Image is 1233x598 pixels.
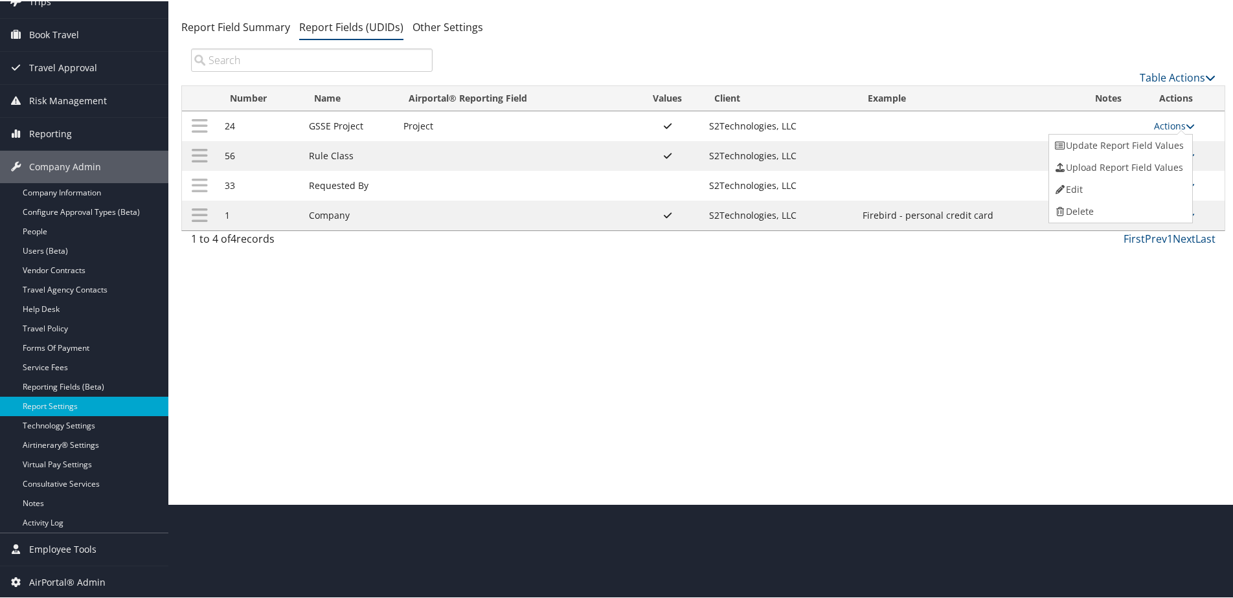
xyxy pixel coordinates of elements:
[302,199,397,229] td: Company
[1195,230,1216,245] a: Last
[1173,230,1195,245] a: Next
[299,19,403,33] a: Report Fields (UDIDs)
[218,140,302,170] td: 56
[1140,69,1216,83] a: Table Actions
[1145,230,1167,245] a: Prev
[29,50,97,83] span: Travel Approval
[218,85,302,110] th: Number
[703,199,856,229] td: S2Technologies, LLC
[29,17,79,50] span: Book Travel
[218,199,302,229] td: 1
[397,110,632,140] td: Project
[29,565,106,597] span: AirPortal® Admin
[191,230,433,252] div: 1 to 4 of records
[302,85,397,110] th: Name
[29,532,96,564] span: Employee Tools
[231,230,236,245] span: 4
[703,140,856,170] td: S2Technologies, LLC
[397,85,632,110] th: Airportal&reg; Reporting Field
[1154,118,1195,131] a: Actions
[703,110,856,140] td: S2Technologies, LLC
[181,19,290,33] a: Report Field Summary
[302,170,397,199] td: Requested By
[1124,230,1145,245] a: First
[182,85,218,110] th: : activate to sort column descending
[856,85,1083,110] th: Example
[302,110,397,140] td: GSSE Project
[633,85,703,110] th: Values
[1148,85,1225,110] th: Actions
[29,116,72,149] span: Reporting
[218,110,302,140] td: 24
[1049,177,1189,199] a: Edit
[1049,133,1189,155] a: Update Report Field Values
[1167,230,1173,245] a: 1
[302,140,397,170] td: Rule Class
[703,170,856,199] td: S2Technologies, LLC
[29,149,101,182] span: Company Admin
[413,19,483,33] a: Other Settings
[1049,199,1189,221] a: Delete
[1049,155,1189,177] a: Upload Report Field Values
[703,85,856,110] th: Client
[1083,85,1148,110] th: Notes
[218,170,302,199] td: 33
[29,83,107,116] span: Risk Management
[191,47,433,71] input: Search
[856,199,1083,229] td: Firebird - personal credit card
